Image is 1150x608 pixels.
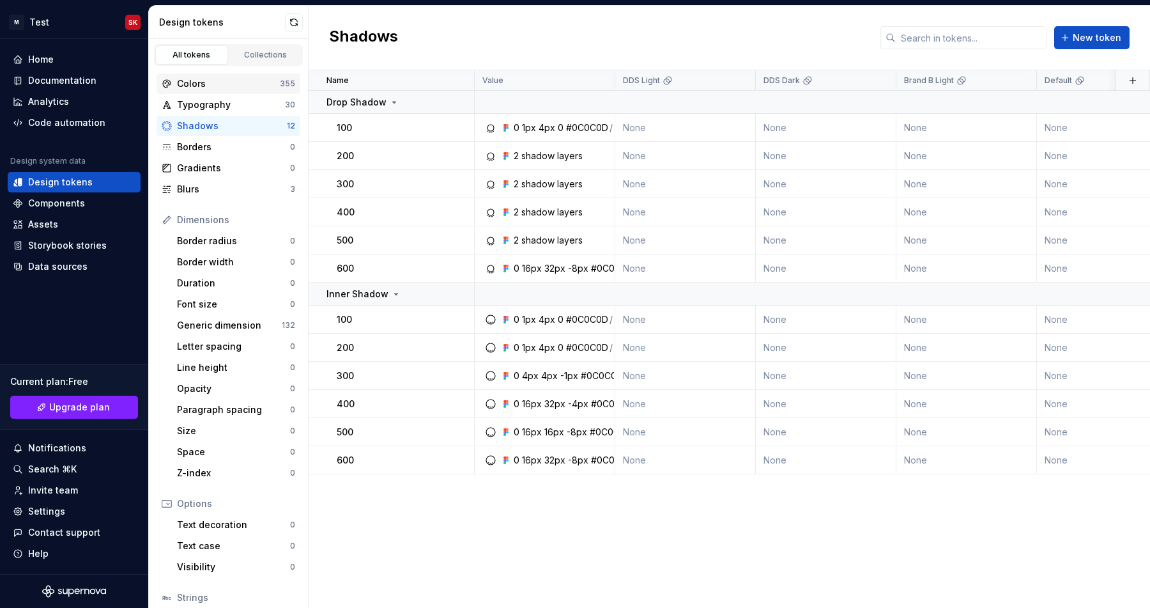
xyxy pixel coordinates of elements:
div: 0 [514,398,519,410]
div: 0 [290,278,295,288]
td: None [896,114,1037,142]
div: 0 [290,163,295,173]
button: Contact support [8,522,141,543]
div: Generic dimension [177,319,282,332]
div: 0 [514,313,519,326]
a: Analytics [8,91,141,112]
div: 30 [285,100,295,110]
div: Help [28,547,49,560]
div: -8px [568,454,588,467]
p: 100 [337,121,352,134]
div: Code automation [28,116,105,129]
td: None [896,446,1037,474]
div: Duration [177,277,290,290]
button: Search ⌘K [8,459,141,479]
a: Code automation [8,113,141,133]
td: None [615,226,756,254]
div: Analytics [28,95,69,108]
td: None [615,390,756,418]
td: None [896,226,1037,254]
div: 0 [290,541,295,551]
div: 0 [514,454,519,467]
p: 600 [337,454,354,467]
a: Letter spacing0 [172,336,300,357]
td: None [756,254,896,283]
div: 16px [522,398,542,410]
div: Current plan : Free [10,375,138,388]
a: Data sources [8,256,141,277]
div: #0C0C0D [566,341,608,354]
a: Generic dimension132 [172,315,300,336]
a: Components [8,193,141,214]
div: 16px [522,426,542,439]
a: Paragraph spacing0 [172,400,300,420]
div: 355 [280,79,295,89]
a: Border width0 [172,252,300,272]
div: / [609,313,613,326]
a: Storybook stories [8,235,141,256]
td: None [615,254,756,283]
div: 16px [522,262,542,275]
p: 600 [337,262,354,275]
div: 0 [290,341,295,352]
div: Design tokens [159,16,285,29]
td: None [615,334,756,362]
td: None [896,198,1037,226]
div: Shadows [177,120,287,132]
p: Brand B Light [904,75,954,86]
td: None [896,390,1037,418]
p: DDS Light [623,75,660,86]
a: Border radius0 [172,231,300,251]
td: None [615,446,756,474]
p: 500 [337,426,353,439]
button: MTestSK [3,8,146,36]
div: -8px [568,262,588,275]
div: 16px [522,454,542,467]
div: Gradients [177,162,290,175]
div: Assets [28,218,58,231]
div: 4px [541,370,558,382]
div: Documentation [28,74,96,87]
div: SK [128,17,137,27]
td: None [615,198,756,226]
div: #0C0C0D [566,121,608,134]
div: -4px [568,398,588,410]
a: Home [8,49,141,70]
div: Collections [234,50,298,60]
td: None [756,362,896,390]
td: None [756,306,896,334]
p: 200 [337,341,354,354]
div: 32px [544,454,565,467]
div: 0 [514,341,519,354]
td: None [896,418,1037,446]
div: 0 [290,384,295,394]
div: 0 [290,257,295,267]
div: Typography [177,98,285,111]
div: Search ⌘K [28,463,77,476]
div: Border width [177,256,290,269]
div: 0 [514,262,519,275]
div: 2 shadow layers [514,178,583,191]
div: 0 [290,426,295,436]
div: 4px [539,313,555,326]
td: None [756,142,896,170]
div: 2 shadow layers [514,234,583,247]
div: Text case [177,540,290,552]
p: 200 [337,150,354,162]
a: Upgrade plan [10,396,138,419]
input: Search in tokens... [896,26,1046,49]
div: Size [177,425,290,437]
div: Components [28,197,85,210]
div: Options [177,497,295,510]
td: None [615,170,756,198]
div: 0 [514,370,519,382]
a: Assets [8,214,141,235]
a: Design tokens [8,172,141,192]
div: Settings [28,505,65,518]
div: Storybook stories [28,239,107,252]
div: 2 shadow layers [514,150,583,162]
p: Inner Shadow [326,288,388,300]
a: Z-index0 [172,463,300,483]
div: 0 [290,562,295,572]
div: 0 [558,341,563,354]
